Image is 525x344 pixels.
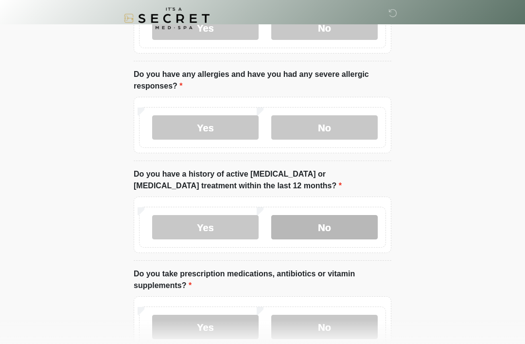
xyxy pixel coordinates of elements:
label: Do you have a history of active [MEDICAL_DATA] or [MEDICAL_DATA] treatment within the last 12 mon... [134,168,391,192]
label: Yes [152,315,259,339]
label: Do you have any allergies and have you had any severe allergic responses? [134,69,391,92]
label: Yes [152,115,259,140]
label: No [271,115,378,140]
img: It's A Secret Med Spa Logo [124,7,210,29]
label: No [271,215,378,239]
label: No [271,315,378,339]
label: Yes [152,215,259,239]
label: Do you take prescription medications, antibiotics or vitamin supplements? [134,268,391,291]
